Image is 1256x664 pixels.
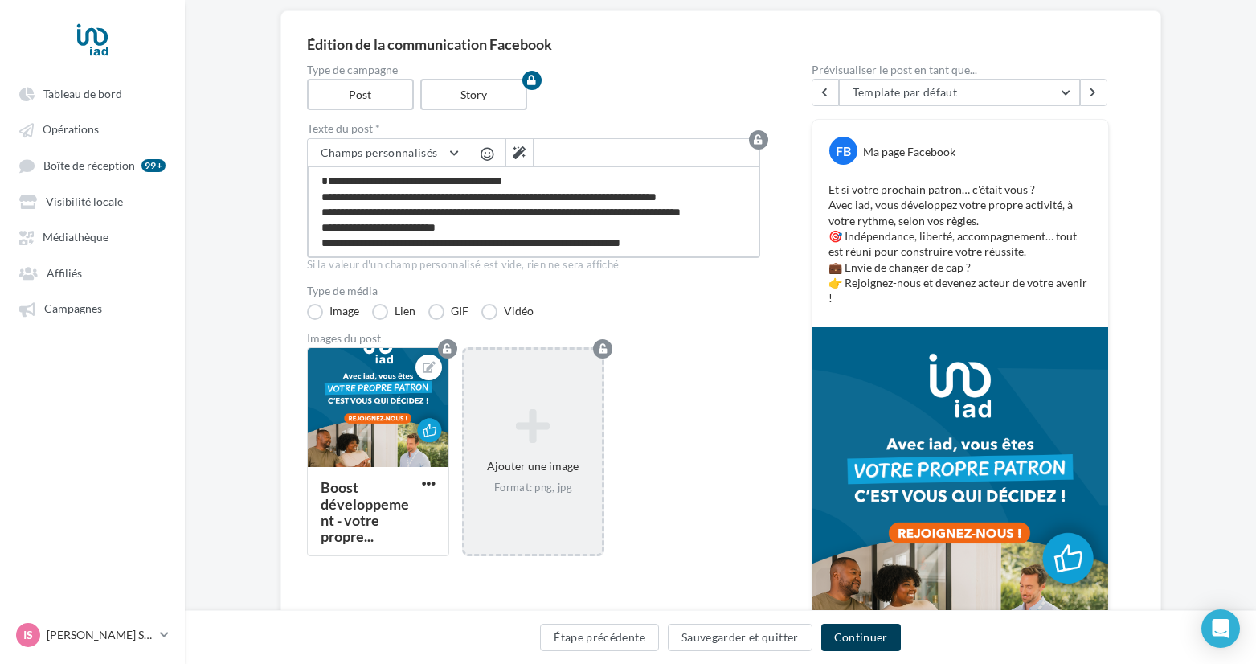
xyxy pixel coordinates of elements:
[307,123,760,134] label: Texte du post *
[540,624,659,651] button: Étape précédente
[372,304,415,320] label: Lien
[828,182,1092,306] p: Et si votre prochain patron… c'était vous ? Avec iad, vous développez votre propre activité, à vo...
[10,114,175,143] a: Opérations
[853,85,958,99] span: Template par défaut
[10,186,175,215] a: Visibilité locale
[307,285,760,297] label: Type de média
[13,620,172,650] a: Is [PERSON_NAME] Sodatonou
[420,79,527,110] label: Story
[43,158,135,172] span: Boîte de réception
[46,195,123,208] span: Visibilité locale
[43,123,99,137] span: Opérations
[1201,609,1240,648] div: Open Intercom Messenger
[812,64,1109,76] div: Prévisualiser le post en tant que...
[321,478,409,545] div: Boost développement - votre propre...
[47,627,153,643] p: [PERSON_NAME] Sodatonou
[481,304,534,320] label: Vidéo
[668,624,812,651] button: Sauvegarder et quitter
[23,627,33,643] span: Is
[10,79,175,108] a: Tableau de bord
[10,150,175,180] a: Boîte de réception 99+
[307,258,760,273] div: Si la valeur d'un champ personnalisé est vide, rien ne sera affiché
[821,624,901,651] button: Continuer
[428,304,468,320] label: GIF
[43,231,108,244] span: Médiathèque
[829,137,857,165] div: FB
[307,304,359,320] label: Image
[307,333,760,344] div: Images du post
[44,302,102,316] span: Campagnes
[43,87,122,100] span: Tableau de bord
[307,64,760,76] label: Type de campagne
[10,258,175,287] a: Affiliés
[307,37,1135,51] div: Édition de la communication Facebook
[863,144,955,159] div: Ma page Facebook
[10,222,175,251] a: Médiathèque
[839,79,1080,106] button: Template par défaut
[10,293,175,322] a: Campagnes
[141,159,166,172] div: 99+
[321,146,438,159] span: Champs personnalisés
[47,266,82,280] span: Affiliés
[308,139,468,166] button: Champs personnalisés
[307,79,414,110] label: Post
